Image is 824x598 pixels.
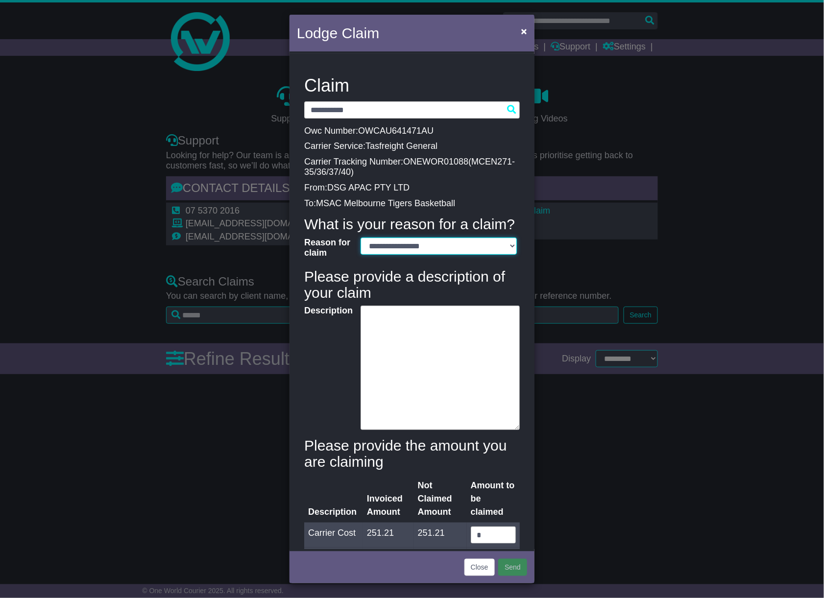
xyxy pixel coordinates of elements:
[304,216,520,232] h4: What is your reason for a claim?
[304,268,520,301] h4: Please provide a description of your claim
[467,475,520,523] th: Amount to be claimed
[304,76,520,96] h3: Claim
[304,157,520,178] p: Carrier Tracking Number: ( )
[304,475,363,523] th: Description
[304,126,520,137] p: Owc Number:
[358,126,434,136] span: OWCAU641471AU
[304,548,363,582] td: Fuel Surcharge
[464,559,495,576] button: Close
[516,21,532,41] button: Close
[327,183,410,192] span: DSG APAC PTY LTD
[299,306,356,428] label: Description
[498,559,527,576] button: Send
[403,157,468,167] span: ONEWOR01088
[304,198,520,209] p: To:
[414,475,467,523] th: Not Claimed Amount
[297,22,379,44] h4: Lodge Claim
[304,157,515,177] span: MCEN271-35/36/37/40
[363,548,414,582] td: 47.63
[414,523,467,548] td: 251.21
[304,141,520,152] p: Carrier Service:
[316,198,455,208] span: MSAC Melbourne Tigers Basketball
[521,25,527,37] span: ×
[304,437,520,470] h4: Please provide the amount you are claiming
[365,141,437,151] span: Tasfreight General
[299,238,356,259] label: Reason for claim
[414,548,467,582] td: 47.63
[304,183,520,193] p: From:
[363,475,414,523] th: Invoiced Amount
[304,523,363,548] td: Carrier Cost
[363,523,414,548] td: 251.21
